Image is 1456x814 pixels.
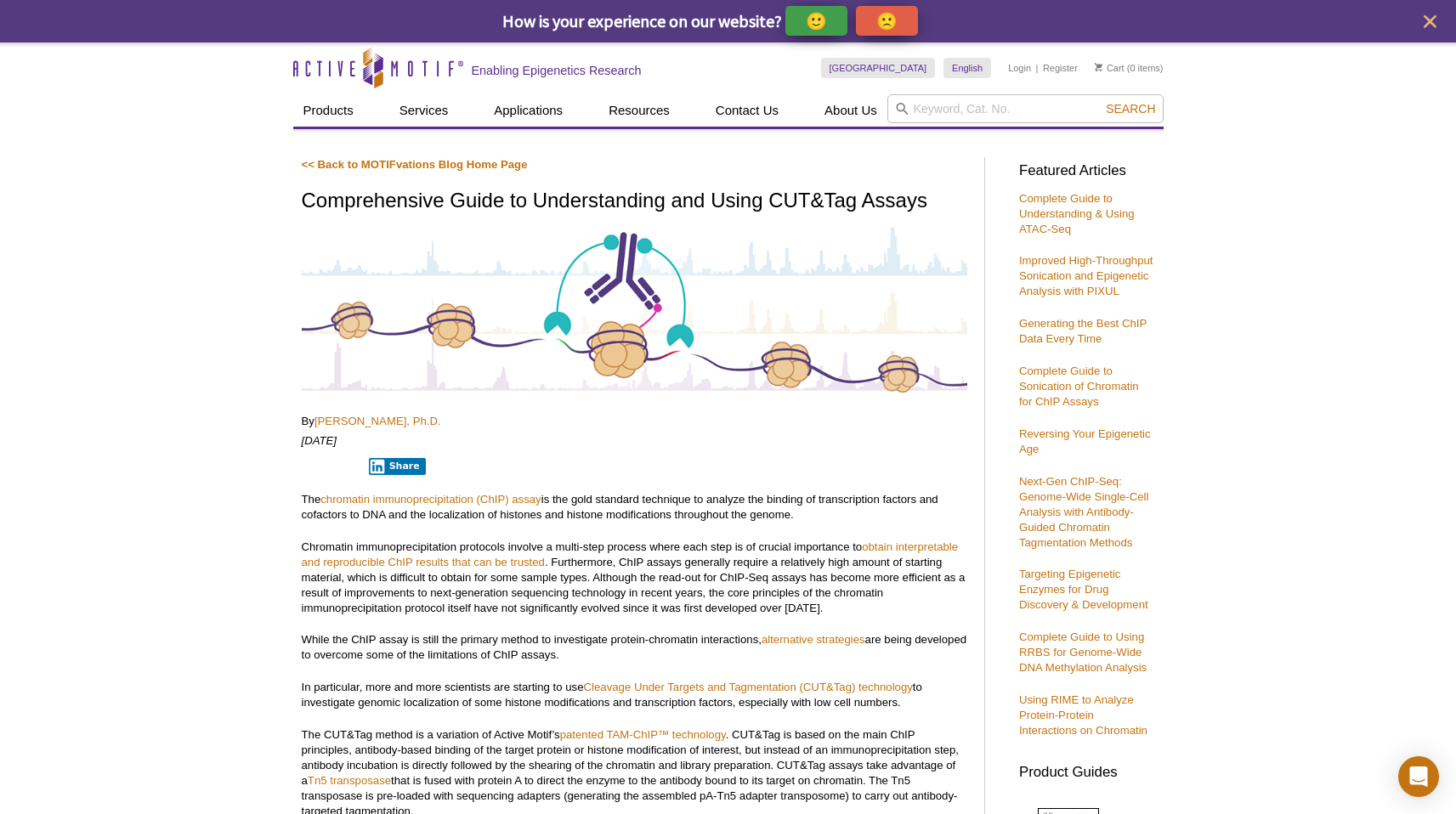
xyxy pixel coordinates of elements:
iframe: X Post Button [302,457,358,474]
h3: Product Guides [1019,755,1155,780]
p: The is the gold standard technique to analyze the binding of transcription factors and cofactors ... [302,492,967,523]
p: In particular, more and more scientists are starting to use to investigate genomic localization o... [302,680,967,710]
li: (0 items) [1095,58,1164,78]
a: Contact Us [705,94,789,127]
a: Complete Guide to Sonication of Chromatin for ChIP Assays [1019,365,1139,408]
a: Complete Guide to Understanding & Using ATAC-Seq [1019,192,1135,235]
img: Antibody-Based Tagmentation Notes [302,224,967,394]
div: Open Intercom Messenger [1398,756,1439,797]
a: Applications [484,94,573,127]
button: Share [369,458,426,475]
a: Reversing Your Epigenetic Age [1019,427,1151,455]
a: Cart [1095,62,1125,74]
p: By [302,414,967,429]
h1: Comprehensive Guide to Understanding and Using CUT&Tag Assays [302,189,967,214]
a: Services [389,94,459,127]
a: Using RIME to Analyze Protein-Protein Interactions on Chromatin [1019,693,1147,737]
a: Products [293,94,364,127]
a: Improved High-Throughput Sonication and Epigenetic Analysis with PIXUL [1019,254,1153,297]
h3: Featured Articles [1019,164,1155,178]
a: Next-Gen ChIP-Seq: Genome-Wide Single-Cell Analysis with Antibody-Guided Chromatin Tagmentation M... [1019,475,1148,549]
p: 🙁 [876,10,898,31]
button: Search [1101,101,1160,116]
a: English [943,58,991,78]
p: 🙂 [806,10,827,31]
a: Complete Guide to Using RRBS for Genome-Wide DNA Methylation Analysis [1019,630,1147,674]
input: Keyword, Cat. No. [887,94,1164,123]
a: Targeting Epigenetic Enzymes for Drug Discovery & Development [1019,568,1148,611]
a: patented TAM-ChIP™ technology [560,728,726,741]
p: Chromatin immunoprecipitation protocols involve a multi-step process where each step is of crucia... [302,540,967,616]
a: alternative strategies [762,633,865,646]
a: Generating the Best ChIP Data Every Time [1019,317,1147,345]
a: Cleavage Under Targets and Tagmentation (CUT&Tag) technology [584,681,913,693]
span: Search [1106,102,1155,116]
a: [PERSON_NAME], Ph.D. [314,415,441,427]
button: close [1419,11,1441,32]
span: How is your experience on our website? [502,10,782,31]
img: Your Cart [1095,63,1102,71]
a: Resources [598,94,680,127]
a: obtain interpretable and reproducible ChIP results that can be trusted [302,540,959,568]
a: Login [1008,62,1031,74]
em: [DATE] [302,434,337,447]
a: << Back to MOTIFvations Blog Home Page [302,158,528,171]
a: Register [1043,62,1078,74]
a: chromatin immunoprecipitation (ChIP) assay [320,493,541,506]
a: Tn5 transposase [308,774,391,787]
p: While the ChIP assay is still the primary method to investigate protein-chromatin interactions, a... [302,632,967,663]
h2: Enabling Epigenetics Research [472,63,642,78]
a: [GEOGRAPHIC_DATA] [821,58,936,78]
a: About Us [814,94,887,127]
li: | [1036,58,1039,78]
